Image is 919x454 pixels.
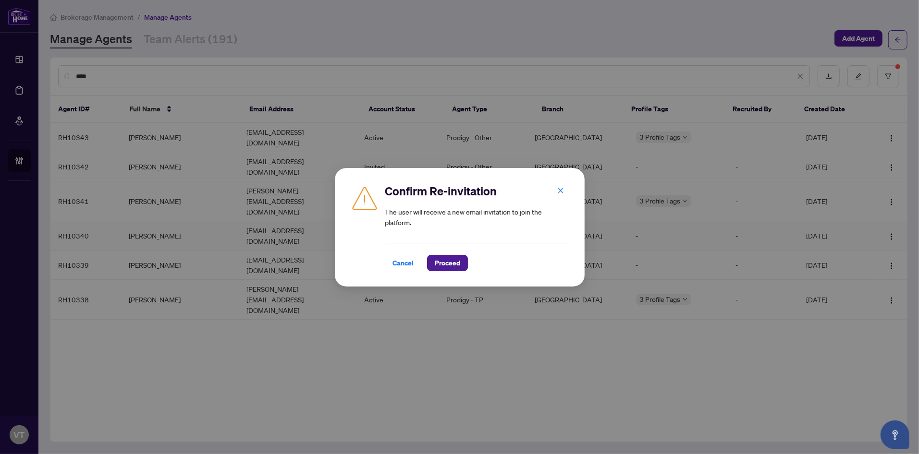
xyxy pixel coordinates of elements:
span: Cancel [392,255,414,271]
button: Cancel [385,255,421,271]
h2: Confirm Re-invitation [385,183,569,199]
button: Proceed [427,255,468,271]
img: Caution Icon [350,183,379,212]
span: Proceed [435,255,460,271]
span: close [557,187,564,193]
article: The user will receive a new email invitation to join the platform. [385,206,569,227]
button: Open asap [881,420,909,449]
